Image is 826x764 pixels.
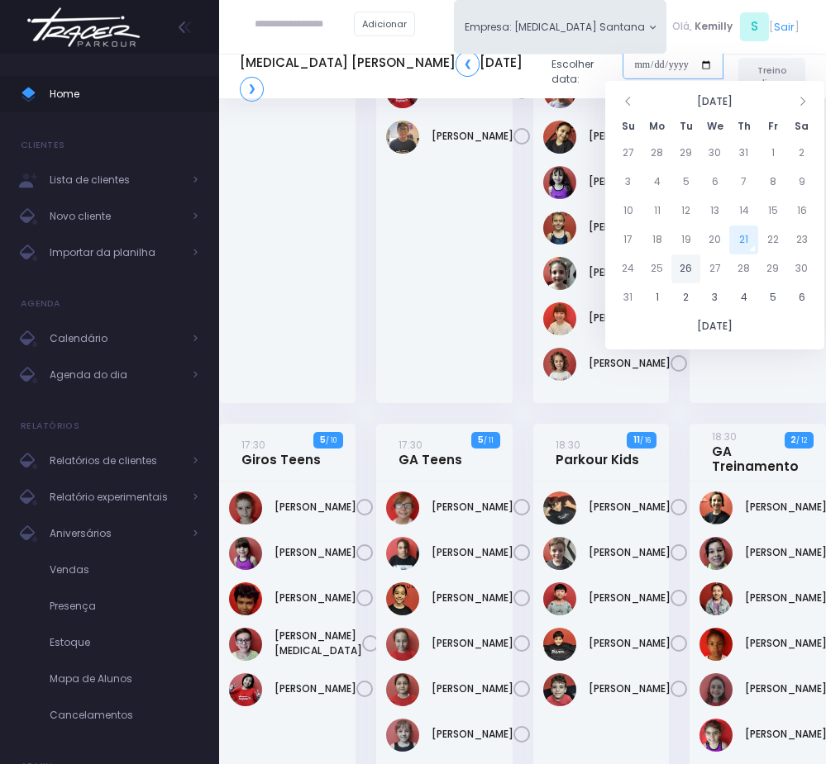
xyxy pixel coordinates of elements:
img: Livia Baião Gomes [543,121,576,154]
span: Novo cliente [50,206,182,227]
div: [ ] [666,10,805,44]
td: 30 [787,254,816,283]
td: 26 [671,254,700,283]
img: Gustavo Neves Abi Jaudi [229,491,262,524]
td: 14 [729,197,758,225]
span: Estoque [50,632,198,653]
td: 4 [729,283,758,312]
a: [PERSON_NAME] [589,356,671,371]
td: 28 [642,139,671,168]
a: Adicionar [354,12,415,36]
a: [PERSON_NAME] [589,129,671,144]
td: 16 [787,197,816,225]
td: 11 [642,197,671,225]
img: Lívia Denz Machado Borges [699,673,733,706]
img: Mário José Tchakerian Net [543,673,576,706]
td: 22 [758,225,787,254]
small: / 10 [326,435,337,445]
img: Isabela Fantan Nicoleti [229,537,262,570]
td: 31 [614,283,642,312]
span: Presença [50,596,198,617]
span: Relatórios de clientes [50,450,182,472]
th: [DATE] [642,89,787,114]
img: Gabrielle Pelati Pereyra [386,673,419,706]
a: [PERSON_NAME] [432,727,513,742]
td: 9 [787,168,816,197]
h4: Relatórios [21,410,79,443]
span: S [740,12,769,41]
img: Nina Diniz Scatena Alves [543,348,576,381]
span: Agenda do dia [50,364,182,386]
a: ❯ [240,77,264,102]
td: 23 [787,225,816,254]
a: Treino livre [738,58,805,95]
img: Lorena mie sato ayres [229,673,262,706]
td: 5 [758,283,787,312]
h5: [MEDICAL_DATA] [PERSON_NAME] [DATE] [240,51,539,101]
img: Manuela Andrade Bertolla [543,211,576,244]
img: MILENA GERLIN DOS SANTOS [699,719,733,752]
td: 6 [787,283,816,312]
small: 18:30 [556,438,580,452]
a: [PERSON_NAME] [432,500,513,515]
a: 18:30Parkour Kids [556,437,639,467]
td: 13 [700,197,729,225]
span: Mapa de Alunos [50,668,198,690]
a: [PERSON_NAME] [589,681,671,696]
strong: 5 [320,434,326,446]
img: Evelyn Melazzo Bolzan [699,491,733,524]
td: 3 [614,168,642,197]
td: 10 [614,197,642,225]
td: 27 [700,254,729,283]
a: [PERSON_NAME] [589,545,671,560]
a: [PERSON_NAME] [589,500,671,515]
td: 15 [758,197,787,225]
td: 31 [729,139,758,168]
a: 18:30GA Treinamento [712,429,799,474]
td: 29 [671,139,700,168]
th: Mo [642,114,671,139]
td: 12 [671,197,700,225]
img: Rafaelle Pelati Pereyra [386,719,419,752]
th: [DATE] [614,312,816,341]
td: 30 [700,139,729,168]
td: 5 [671,168,700,197]
a: [PERSON_NAME] [589,311,671,325]
small: 17:30 [399,438,423,452]
img: Beatriz Lagazzi Penteado [386,582,419,615]
img: Julia Ruggero Rodrigues [699,582,733,615]
img: Henrique Saito [543,582,576,615]
td: 4 [642,168,671,197]
a: [PERSON_NAME] [432,681,513,696]
th: We [700,114,729,139]
a: [PERSON_NAME] [589,174,671,189]
small: 17:30 [241,438,265,452]
img: Bernardo campos sallum [543,491,576,524]
a: [PERSON_NAME] [432,591,513,605]
a: [PERSON_NAME] [275,500,356,515]
th: Sa [787,114,816,139]
td: 8 [758,168,787,197]
td: 7 [729,168,758,197]
th: Th [729,114,758,139]
a: [PERSON_NAME] [275,591,356,605]
span: Vendas [50,559,198,581]
small: / 16 [640,435,651,445]
a: [PERSON_NAME][MEDICAL_DATA] [275,629,362,658]
td: 21 [729,225,758,254]
a: [PERSON_NAME] [432,636,513,651]
img: Gael Prado Cesena [543,537,576,570]
td: 1 [758,139,787,168]
span: Cancelamentos [50,705,198,726]
img: Catarina Camara Bona [386,628,419,661]
td: 24 [614,254,642,283]
td: 28 [729,254,758,283]
td: 25 [642,254,671,283]
img: Laura Varjão [699,628,733,661]
td: 17 [614,225,642,254]
img: Lorenzo Bortoletto de Alencar [543,628,576,661]
td: 1 [642,283,671,312]
a: [PERSON_NAME] [589,220,671,235]
img: Helena Maschião Bizin [699,537,733,570]
td: 2 [671,283,700,312]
